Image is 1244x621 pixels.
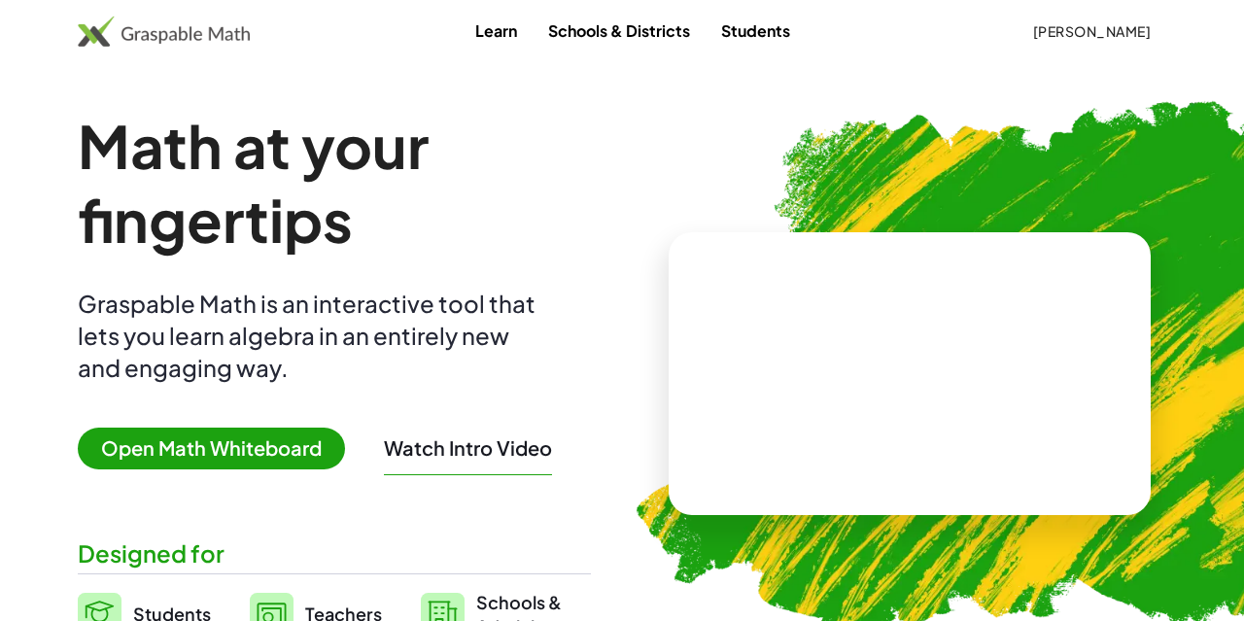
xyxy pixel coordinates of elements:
span: Open Math Whiteboard [78,428,345,469]
a: Learn [460,13,533,49]
div: Graspable Math is an interactive tool that lets you learn algebra in an entirely new and engaging... [78,288,544,384]
h1: Math at your fingertips [78,109,591,257]
button: [PERSON_NAME] [1017,14,1166,49]
div: Designed for [78,537,591,569]
a: Students [706,13,806,49]
a: Schools & Districts [533,13,706,49]
a: Open Math Whiteboard [78,439,361,460]
button: Watch Intro Video [384,435,552,461]
span: [PERSON_NAME] [1032,22,1151,40]
video: What is this? This is dynamic math notation. Dynamic math notation plays a central role in how Gr... [764,300,1055,446]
